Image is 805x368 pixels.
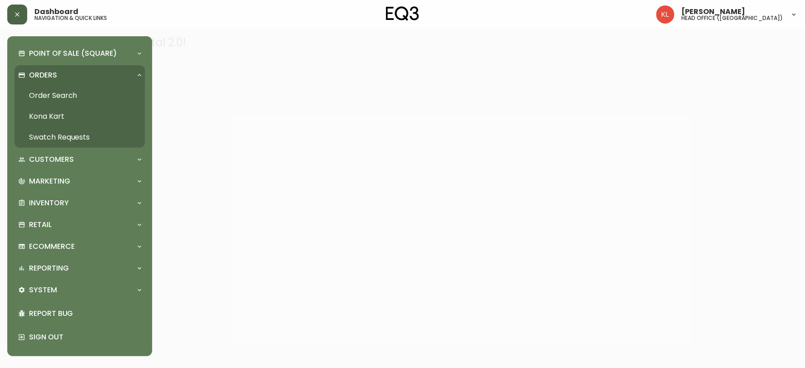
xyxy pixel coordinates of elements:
a: Swatch Requests [14,127,145,148]
div: Inventory [14,193,145,213]
div: Marketing [14,171,145,191]
div: System [14,280,145,300]
p: Report Bug [29,309,141,319]
p: System [29,285,57,295]
p: Ecommerce [29,242,75,252]
p: Marketing [29,176,70,186]
p: Customers [29,155,74,165]
span: [PERSON_NAME] [682,8,746,15]
a: Kona Kart [14,106,145,127]
div: Orders [14,65,145,85]
div: Report Bug [14,302,145,325]
p: Sign Out [29,332,141,342]
p: Point of Sale (Square) [29,48,117,58]
img: 2c0c8aa7421344cf0398c7f872b772b5 [656,5,675,24]
h5: head office ([GEOGRAPHIC_DATA]) [682,15,783,21]
h5: navigation & quick links [34,15,107,21]
div: Ecommerce [14,237,145,257]
div: Point of Sale (Square) [14,44,145,63]
a: Order Search [14,85,145,106]
div: Retail [14,215,145,235]
p: Inventory [29,198,69,208]
div: Reporting [14,258,145,278]
span: Dashboard [34,8,78,15]
p: Reporting [29,263,69,273]
p: Orders [29,70,57,80]
img: logo [386,6,419,21]
div: Customers [14,150,145,169]
p: Retail [29,220,52,230]
div: Sign Out [14,325,145,349]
